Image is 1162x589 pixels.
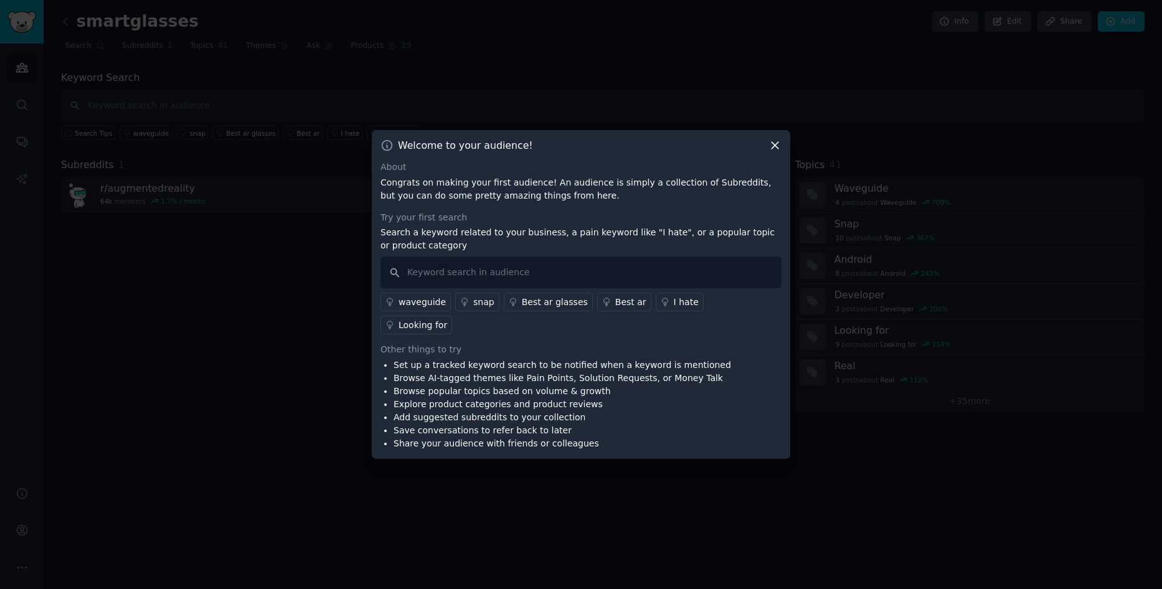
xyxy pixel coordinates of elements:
div: I hate [674,296,699,309]
a: I hate [656,293,704,311]
li: Set up a tracked keyword search to be notified when a keyword is mentioned [394,359,731,372]
a: Best ar glasses [504,293,593,311]
a: snap [455,293,499,311]
li: Save conversations to refer back to later [394,424,731,437]
a: Looking for [380,316,452,334]
li: Add suggested subreddits to your collection [394,411,731,424]
p: Search a keyword related to your business, a pain keyword like "I hate", or a popular topic or pr... [380,226,782,252]
div: Best ar [615,296,646,309]
li: Browse popular topics based on volume & growth [394,385,731,398]
input: Keyword search in audience [380,257,782,288]
li: Browse AI-tagged themes like Pain Points, Solution Requests, or Money Talk [394,372,731,385]
p: Congrats on making your first audience! An audience is simply a collection of Subreddits, but you... [380,176,782,202]
div: waveguide [399,296,446,309]
div: snap [473,296,494,309]
div: Try your first search [380,211,782,224]
a: waveguide [380,293,451,311]
h3: Welcome to your audience! [398,139,533,152]
div: Other things to try [380,343,782,356]
li: Share your audience with friends or colleagues [394,437,731,450]
div: About [380,161,782,174]
div: Looking for [399,319,447,332]
a: Best ar [597,293,651,311]
div: Best ar glasses [522,296,588,309]
li: Explore product categories and product reviews [394,398,731,411]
